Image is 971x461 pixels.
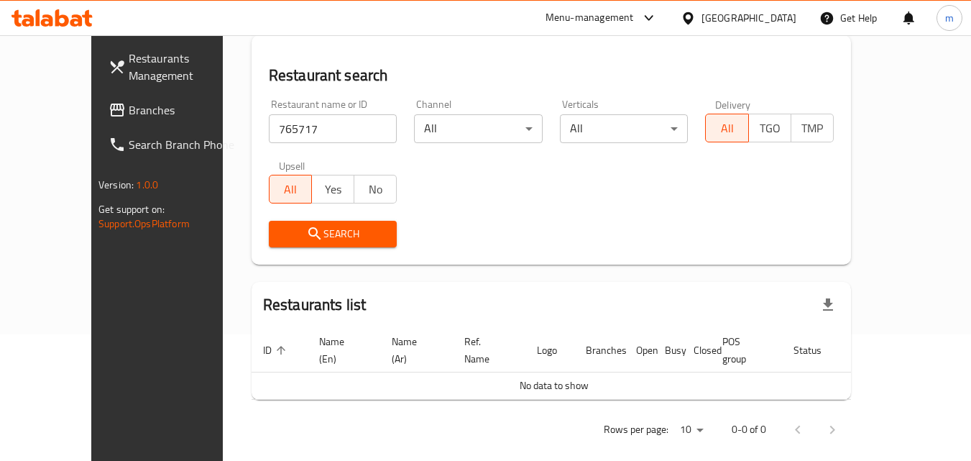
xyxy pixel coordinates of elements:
[604,421,668,439] p: Rows per page:
[98,214,190,233] a: Support.OpsPlatform
[560,114,689,143] div: All
[712,118,742,139] span: All
[98,200,165,219] span: Get support on:
[360,179,391,200] span: No
[269,221,397,247] button: Search
[520,376,589,395] span: No data to show
[269,114,397,143] input: Search for restaurant name or ID..
[97,93,254,127] a: Branches
[701,10,796,26] div: [GEOGRAPHIC_DATA]
[715,99,751,109] label: Delivery
[269,175,312,204] button: All
[945,10,954,26] span: m
[755,118,786,139] span: TGO
[136,175,158,194] span: 1.0.0
[354,175,397,204] button: No
[252,329,907,400] table: enhanced table
[625,329,653,373] th: Open
[98,175,134,194] span: Version:
[791,114,834,142] button: TMP
[797,118,828,139] span: TMP
[311,175,354,204] button: Yes
[674,419,709,441] div: Rows per page:
[525,329,574,373] th: Logo
[732,421,766,439] p: 0-0 of 0
[793,342,840,359] span: Status
[546,9,634,27] div: Menu-management
[129,101,242,119] span: Branches
[392,333,436,368] span: Name (Ar)
[319,333,363,368] span: Name (En)
[129,136,242,153] span: Search Branch Phone
[279,160,305,170] label: Upsell
[464,333,508,368] span: Ref. Name
[414,114,543,143] div: All
[129,50,242,84] span: Restaurants Management
[280,225,386,243] span: Search
[263,294,366,316] h2: Restaurants list
[97,41,254,93] a: Restaurants Management
[705,114,748,142] button: All
[318,179,349,200] span: Yes
[682,329,711,373] th: Closed
[269,65,834,86] h2: Restaurant search
[574,329,625,373] th: Branches
[275,179,306,200] span: All
[722,333,765,368] span: POS group
[97,127,254,162] a: Search Branch Phone
[653,329,682,373] th: Busy
[811,288,845,322] div: Export file
[748,114,791,142] button: TGO
[263,342,290,359] span: ID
